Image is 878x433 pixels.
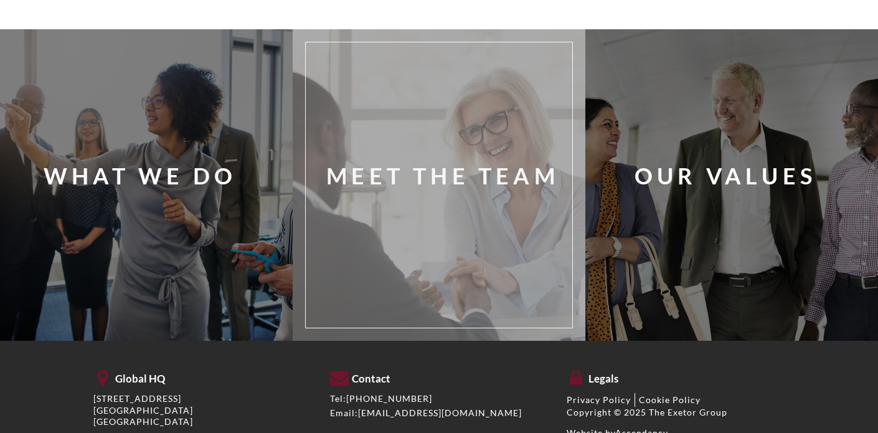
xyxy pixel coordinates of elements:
div: Meet The Team [326,160,559,191]
h5: Legals [567,367,785,385]
h5: Contact [330,367,548,385]
div: Email: [330,407,548,419]
a: [PHONE_NUMBER] [346,393,432,404]
a: Cookie Policy [639,394,701,405]
a: Privacy Policy [567,394,631,405]
div: What We Do [44,160,237,191]
a: [EMAIL_ADDRESS][DOMAIN_NAME] [358,407,522,418]
div: Our Values [635,160,816,191]
p: [STREET_ADDRESS] [GEOGRAPHIC_DATA] [GEOGRAPHIC_DATA] [93,393,311,427]
div: Copyright © 2025 The Exetor Group [567,407,785,418]
div: Tel: [330,393,548,404]
h5: Global HQ [93,367,311,385]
